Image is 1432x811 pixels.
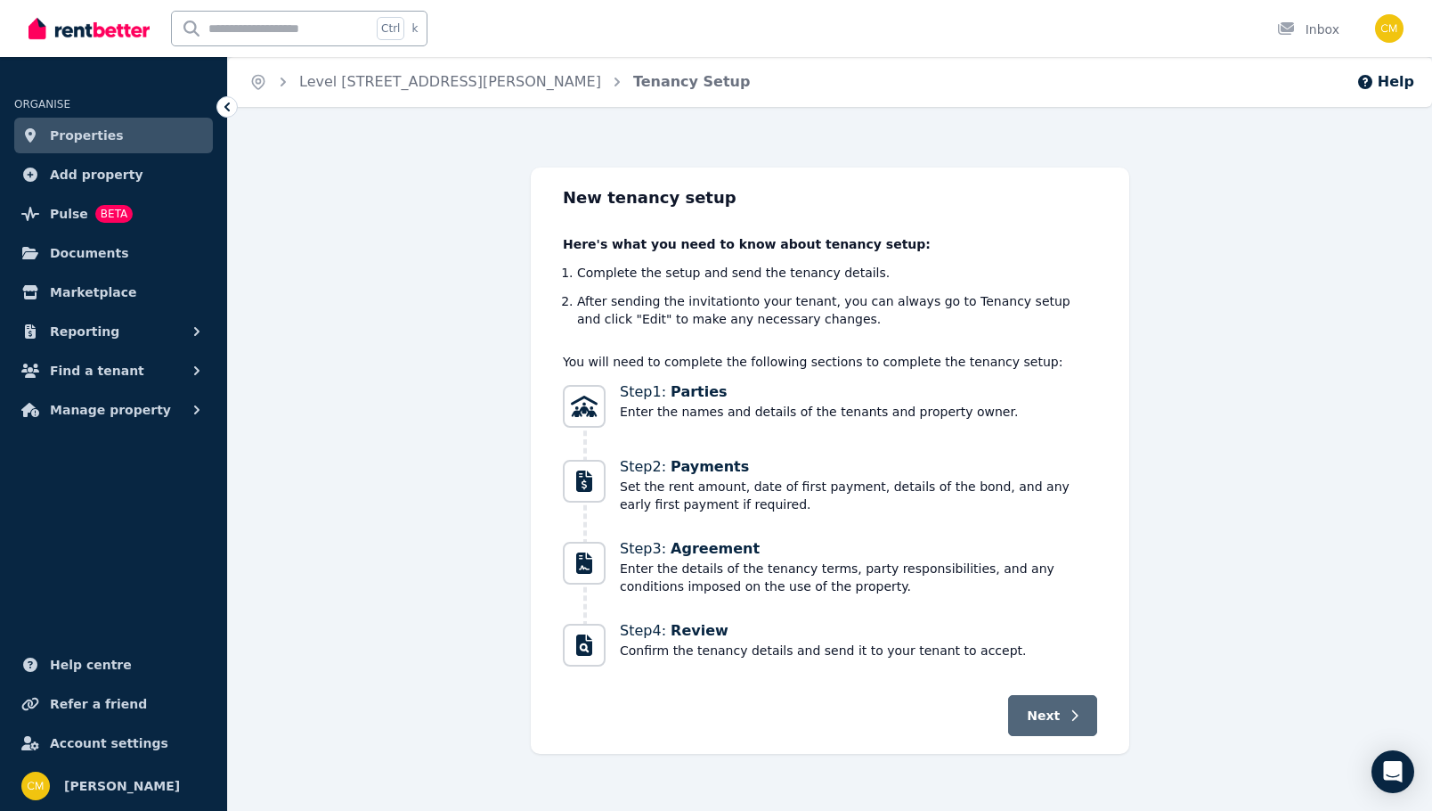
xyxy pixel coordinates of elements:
a: Help centre [14,647,213,683]
span: Marketplace [50,282,136,303]
nav: Breadcrumb [228,57,771,107]
span: Step 1 : [620,381,1018,403]
li: Complete the setup and send the tenancy details . [577,264,1097,282]
h2: New tenancy setup [563,185,1097,210]
img: RentBetter [28,15,150,42]
span: Find a tenant [50,360,144,381]
nav: Progress [563,381,1097,670]
span: Step 3 : [620,538,1097,560]
button: Reporting [14,314,213,349]
span: Refer a friend [50,693,147,715]
a: Level [STREET_ADDRESS][PERSON_NAME] [299,73,601,90]
span: Account settings [50,733,168,754]
button: Manage property [14,392,213,428]
button: Help [1356,71,1414,93]
span: BETA [95,205,133,223]
span: Parties [671,383,728,400]
span: Tenancy Setup [633,71,751,93]
span: Confirm the tenancy details and send it to your tenant to accept. [620,642,1026,659]
span: Payments [671,458,749,475]
span: Agreement [671,540,760,557]
button: Find a tenant [14,353,213,389]
a: PulseBETA [14,196,213,232]
span: [PERSON_NAME] [64,775,180,797]
div: Open Intercom Messenger [1371,750,1414,793]
img: Colin Mowbray [21,772,50,800]
span: Add property [50,164,143,185]
span: Reporting [50,321,119,342]
span: ORGANISE [14,98,70,111]
a: Refer a friend [14,686,213,722]
a: Properties [14,118,213,153]
span: Enter the names and details of the tenants and property owner. [620,403,1018,421]
span: Pulse [50,203,88,225]
span: Ctrl [377,17,404,40]
span: Step 2 : [620,456,1097,478]
a: Add property [14,157,213,193]
a: Marketplace [14,274,213,310]
span: Enter the details of the tenancy terms, party responsibilities, and any conditions imposed on the... [620,560,1097,595]
span: Documents [50,242,129,264]
span: Review [671,622,728,639]
span: Step 4 : [620,620,1026,642]
a: Account settings [14,725,213,761]
li: After sending the invitation to your tenant, you can always go to Tenancy setup and click "Edit" ... [577,292,1097,328]
p: Here's what you need to know about tenancy setup: [563,235,1097,253]
div: Inbox [1277,20,1339,38]
span: Help centre [50,654,132,676]
p: You will need to complete the following sections to complete the tenancy setup: [563,353,1097,371]
button: Next [1008,695,1097,736]
span: Set the rent amount, date of first payment, details of the bond, and any early first payment if r... [620,478,1097,513]
a: Documents [14,235,213,271]
img: Colin Mowbray [1375,14,1404,43]
span: Next [1027,707,1060,725]
span: Manage property [50,399,171,421]
span: k [411,21,418,36]
span: Properties [50,125,124,146]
